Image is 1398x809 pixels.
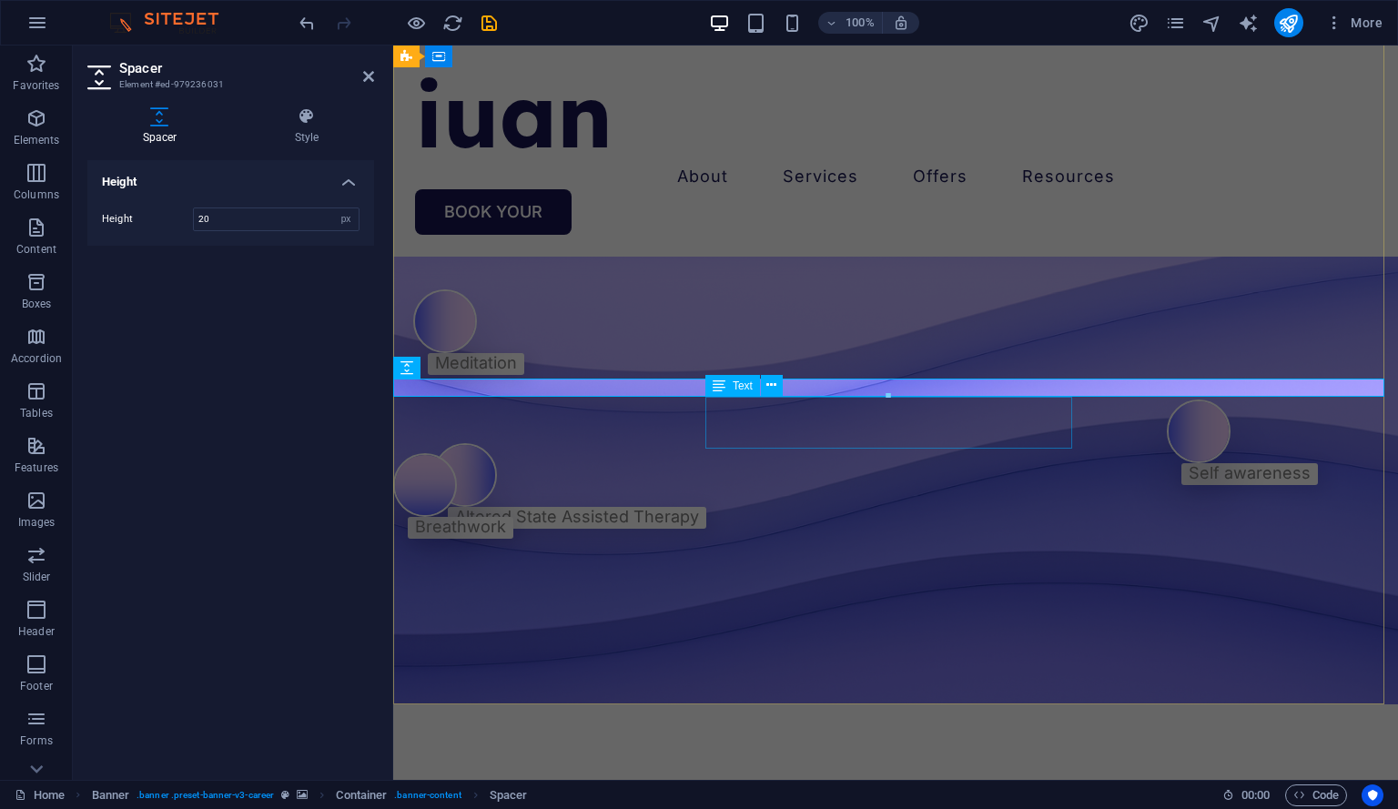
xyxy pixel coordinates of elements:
img: Editor Logo [105,12,241,34]
i: Design (Ctrl+Alt+Y) [1129,13,1150,34]
button: pages [1165,12,1187,34]
h4: Spacer [87,107,239,146]
button: design [1129,12,1150,34]
span: More [1325,14,1383,32]
button: Usercentrics [1362,784,1383,806]
span: Code [1293,784,1339,806]
i: Pages (Ctrl+Alt+S) [1165,13,1186,34]
button: publish [1274,8,1303,37]
i: On resize automatically adjust zoom level to fit chosen device. [893,15,909,31]
i: Save (Ctrl+S) [479,13,500,34]
p: Footer [20,679,53,693]
button: 100% [818,12,883,34]
p: Features [15,460,58,475]
p: Columns [14,187,59,202]
span: Click to select. Double-click to edit [92,784,130,806]
button: navigator [1201,12,1223,34]
h6: 100% [846,12,875,34]
i: Reload page [442,13,463,34]
i: This element is a customizable preset [281,790,289,800]
span: Click to select. Double-click to edit [490,784,528,806]
p: Accordion [11,351,62,366]
p: Boxes [22,297,52,311]
button: Code [1285,784,1347,806]
i: This element contains a background [297,790,308,800]
button: Click here to leave preview mode and continue editing [405,12,427,34]
a: Click to cancel selection. Double-click to open Pages [15,784,65,806]
button: reload [441,12,463,34]
p: Forms [20,733,53,748]
span: Click to select. Double-click to edit [336,784,387,806]
button: More [1318,8,1390,37]
p: Header [18,624,55,639]
p: Content [16,242,56,257]
button: undo [296,12,318,34]
i: AI Writer [1238,13,1259,34]
p: Elements [14,133,60,147]
label: Height [102,214,193,224]
h4: Style [239,107,374,146]
h2: Spacer [119,60,374,76]
i: Navigator [1201,13,1222,34]
p: Favorites [13,78,59,93]
nav: breadcrumb [92,784,528,806]
p: Images [18,515,56,530]
h4: Height [87,160,374,193]
span: : [1254,788,1257,802]
button: save [478,12,500,34]
h6: Session time [1222,784,1271,806]
i: Publish [1278,13,1299,34]
span: . banner .preset-banner-v3-career [137,784,274,806]
span: 00 00 [1241,784,1270,806]
h3: Element #ed-979236031 [119,76,338,93]
span: Text [733,380,753,391]
p: Tables [20,406,53,420]
i: Undo: Change distance (Ctrl+Z) [297,13,318,34]
span: . banner-content [394,784,461,806]
p: Slider [23,570,51,584]
button: text_generator [1238,12,1260,34]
